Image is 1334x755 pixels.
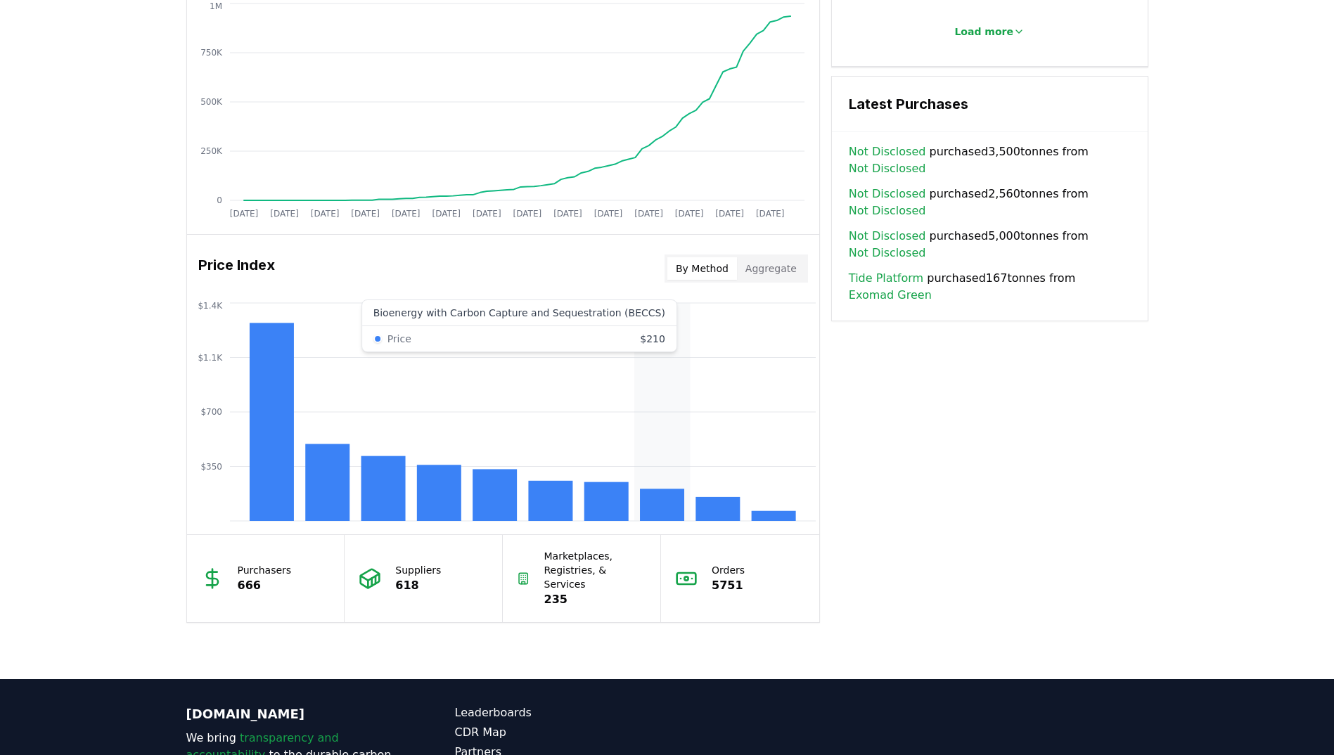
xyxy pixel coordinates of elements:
[395,563,441,577] p: Suppliers
[198,353,223,363] tspan: $1.1K
[849,143,1131,177] span: purchased 3,500 tonnes from
[849,160,926,177] a: Not Disclosed
[849,228,1131,262] span: purchased 5,000 tonnes from
[200,407,222,417] tspan: $700
[198,301,223,311] tspan: $1.4K
[594,209,622,219] tspan: [DATE]
[238,563,292,577] p: Purchasers
[310,209,339,219] tspan: [DATE]
[186,704,399,724] p: [DOMAIN_NAME]
[238,577,292,594] p: 666
[667,257,737,280] button: By Method
[432,209,461,219] tspan: [DATE]
[712,563,745,577] p: Orders
[737,257,805,280] button: Aggregate
[715,209,744,219] tspan: [DATE]
[849,245,926,262] a: Not Disclosed
[455,724,667,741] a: CDR Map
[943,18,1036,46] button: Load more
[270,209,299,219] tspan: [DATE]
[198,254,275,283] h3: Price Index
[553,209,582,219] tspan: [DATE]
[544,549,647,591] p: Marketplaces, Registries, & Services
[473,209,501,219] tspan: [DATE]
[229,209,258,219] tspan: [DATE]
[849,228,926,245] a: Not Disclosed
[634,209,663,219] tspan: [DATE]
[849,270,1131,304] span: purchased 167 tonnes from
[351,209,380,219] tspan: [DATE]
[755,209,784,219] tspan: [DATE]
[849,186,1131,219] span: purchased 2,560 tonnes from
[849,93,1131,115] h3: Latest Purchases
[395,577,441,594] p: 618
[712,577,745,594] p: 5751
[200,146,223,156] tspan: 250K
[513,209,541,219] tspan: [DATE]
[849,186,926,202] a: Not Disclosed
[849,143,926,160] a: Not Disclosed
[544,591,647,608] p: 235
[217,195,222,205] tspan: 0
[210,1,222,11] tspan: 1M
[849,270,923,287] a: Tide Platform
[200,97,223,107] tspan: 500K
[455,704,667,721] a: Leaderboards
[200,48,223,58] tspan: 750K
[954,25,1013,39] p: Load more
[674,209,703,219] tspan: [DATE]
[200,462,222,472] tspan: $350
[849,202,926,219] a: Not Disclosed
[849,287,932,304] a: Exomad Green
[391,209,420,219] tspan: [DATE]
